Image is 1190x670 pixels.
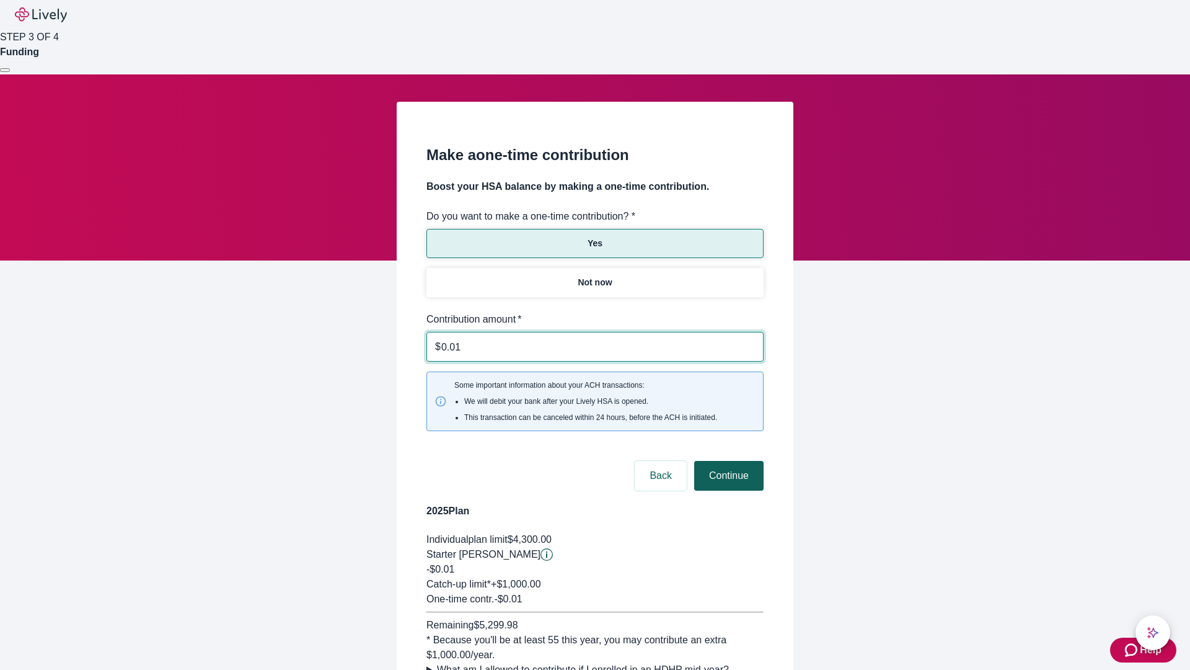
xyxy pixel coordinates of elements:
[426,144,764,166] h2: Make a one-time contribution
[491,579,541,589] span: + $1,000.00
[1125,643,1140,658] svg: Zendesk support icon
[441,334,764,359] input: $0.00
[540,548,553,561] button: Lively will contribute $0.01 to establish your account
[494,594,522,604] span: - $0.01
[426,594,494,604] span: One-time contr.
[426,534,508,545] span: Individual plan limit
[426,620,474,630] span: Remaining
[464,412,717,423] li: This transaction can be canceled within 24 hours, before the ACH is initiated.
[1147,627,1159,639] svg: Lively AI Assistant
[578,276,612,289] p: Not now
[435,339,441,354] p: $
[15,7,67,22] img: Lively
[454,380,717,423] span: Some important information about your ACH transactions:
[1140,643,1161,658] span: Help
[426,579,491,589] span: Catch-up limit*
[1135,615,1170,650] button: chat
[474,620,518,630] span: $5,299.98
[426,549,540,560] span: Starter [PERSON_NAME]
[694,461,764,491] button: Continue
[508,534,552,545] span: $4,300.00
[540,548,553,561] svg: Starter penny details
[426,179,764,194] h4: Boost your HSA balance by making a one-time contribution.
[426,312,522,327] label: Contribution amount
[426,564,454,574] span: -$0.01
[426,209,635,224] label: Do you want to make a one-time contribution? *
[426,504,764,519] h4: 2025 Plan
[464,396,717,407] li: We will debit your bank after your Lively HSA is opened.
[426,268,764,297] button: Not now
[426,229,764,258] button: Yes
[426,633,764,663] div: * Because you'll be at least 55 this year, you may contribute an extra $1,000.00 /year.
[1110,638,1176,663] button: Zendesk support iconHelp
[635,461,687,491] button: Back
[588,237,602,250] p: Yes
